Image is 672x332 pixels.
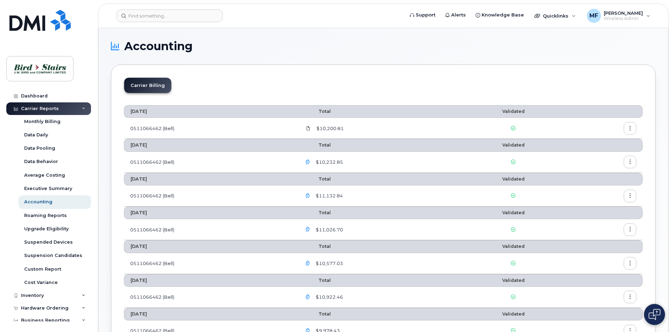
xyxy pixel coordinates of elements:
[124,206,295,219] th: [DATE]
[461,139,566,151] th: Validated
[302,244,331,249] span: Total
[124,219,295,240] td: 0511066462 (Bell)
[461,173,566,185] th: Validated
[461,206,566,219] th: Validated
[302,176,331,182] span: Total
[124,253,295,274] td: 0511066462 (Bell)
[314,159,343,165] span: $10,232.85
[314,192,343,199] span: $11,132.84
[461,274,566,287] th: Validated
[124,118,295,139] td: 0511066462 (Bell)
[124,274,295,287] th: [DATE]
[314,260,343,267] span: $10,577.03
[124,152,295,173] td: 0511066462 (Bell)
[124,240,295,253] th: [DATE]
[124,185,295,206] td: 0511066462 (Bell)
[302,109,331,114] span: Total
[302,278,331,283] span: Total
[302,311,331,317] span: Total
[461,308,566,320] th: Validated
[302,122,315,134] a: images/PDF_511066462_213_0000000000.pdf
[124,41,192,52] span: Accounting
[315,125,344,132] span: $10,200.81
[302,210,331,215] span: Total
[124,105,295,118] th: [DATE]
[124,287,295,308] td: 0511066462 (Bell)
[302,142,331,148] span: Total
[314,226,343,233] span: $11,026.70
[314,294,343,300] span: $10,922.46
[124,173,295,185] th: [DATE]
[461,240,566,253] th: Validated
[124,308,295,320] th: [DATE]
[649,309,660,320] img: Open chat
[461,105,566,118] th: Validated
[124,139,295,151] th: [DATE]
